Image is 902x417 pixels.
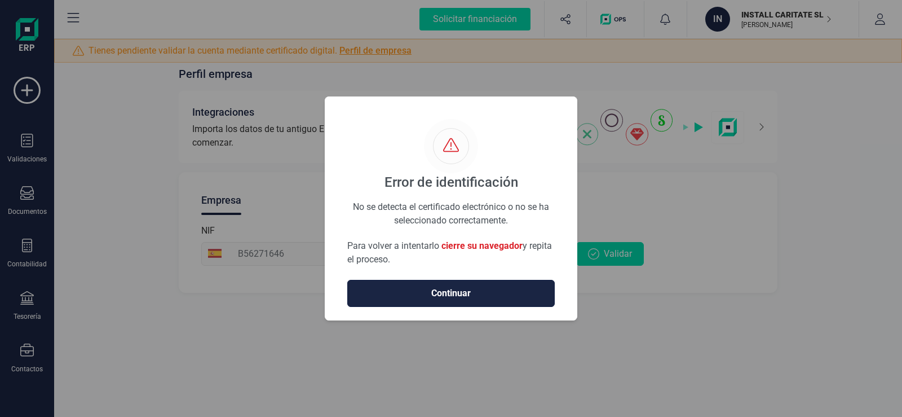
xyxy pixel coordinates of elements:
[359,287,543,300] span: Continuar
[441,240,523,251] span: cierre su navegador
[347,239,555,266] p: Para volver a intentarlo y repita el proceso.
[347,280,555,307] button: Continuar
[347,200,555,212] div: No se detecta el certificado electrónico o no se ha seleccionado correctamente.
[384,173,518,191] div: Error de identificación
